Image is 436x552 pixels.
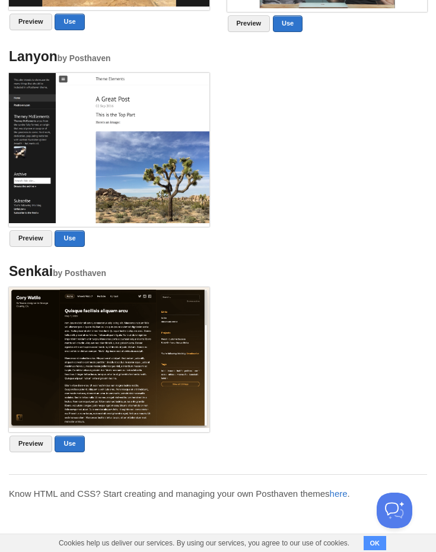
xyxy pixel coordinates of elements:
[58,54,111,63] small: by Posthaven
[330,488,348,499] a: here
[364,536,387,550] button: OK
[55,230,84,247] a: Use
[9,73,209,223] img: Screenshot
[273,15,303,32] a: Use
[377,493,412,528] iframe: Help Scout Beacon - Open
[9,49,209,64] h4: Lanyon
[9,287,209,428] img: Screenshot
[9,436,52,452] a: Preview
[9,14,52,30] a: Preview
[53,269,106,278] small: by Posthaven
[9,487,427,500] p: Know HTML and CSS? Start creating and managing your own Posthaven themes .
[47,534,361,552] span: Cookies help us deliver our services. By using our services, you agree to our use of cookies.
[228,15,270,32] a: Preview
[9,230,52,247] a: Preview
[55,436,84,452] a: Use
[55,14,84,30] a: Use
[9,264,209,279] h4: Senkai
